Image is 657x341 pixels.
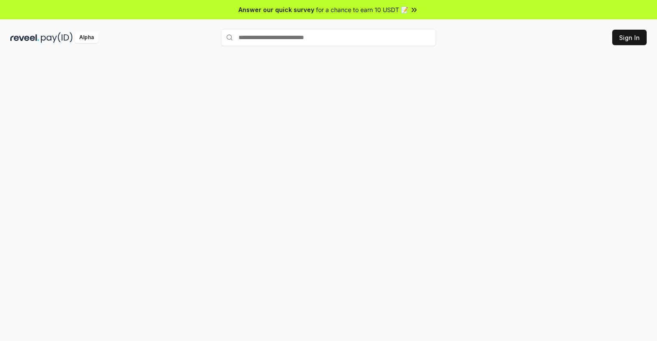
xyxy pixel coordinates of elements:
[74,32,99,43] div: Alpha
[612,30,647,45] button: Sign In
[41,32,73,43] img: pay_id
[316,5,408,14] span: for a chance to earn 10 USDT 📝
[239,5,314,14] span: Answer our quick survey
[10,32,39,43] img: reveel_dark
